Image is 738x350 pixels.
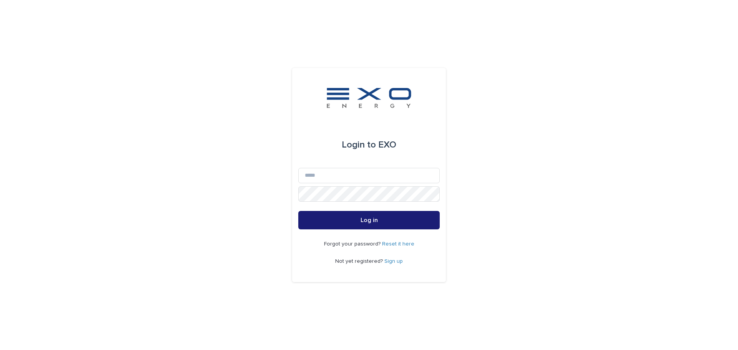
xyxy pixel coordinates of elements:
img: FKS5r6ZBThi8E5hshIGi [325,86,413,109]
span: Login to [342,140,376,149]
span: Log in [361,217,378,223]
a: Reset it here [382,241,414,247]
span: Not yet registered? [335,259,384,264]
div: EXO [342,134,396,156]
span: Forgot your password? [324,241,382,247]
button: Log in [298,211,440,229]
a: Sign up [384,259,403,264]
